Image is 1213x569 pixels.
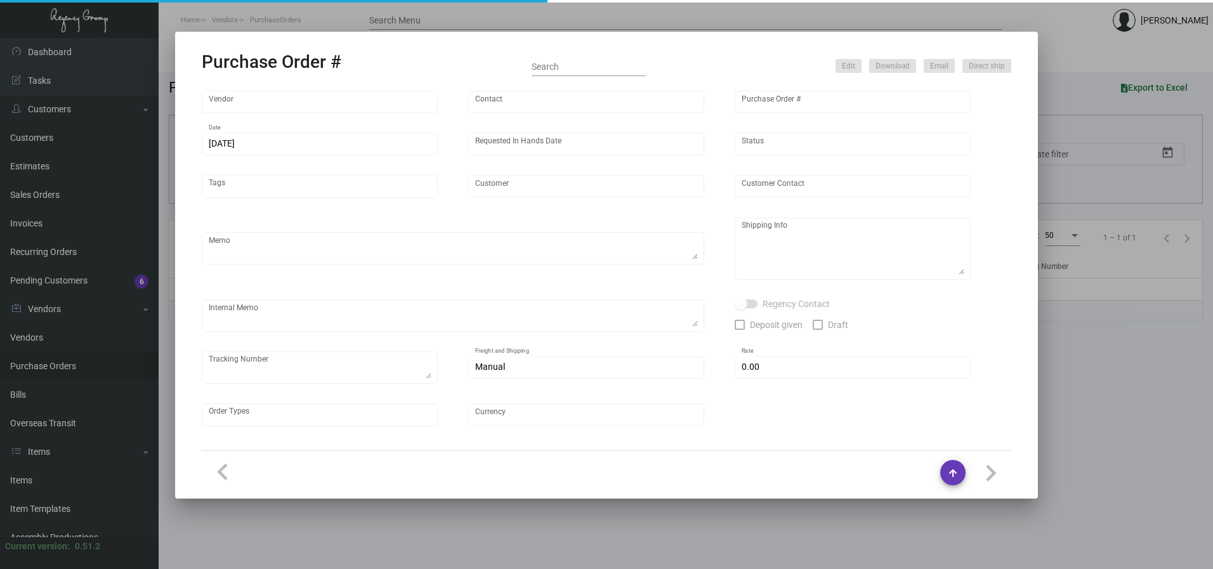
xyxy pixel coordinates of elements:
button: Edit [836,59,862,73]
button: Email [924,59,955,73]
span: Draft [828,317,848,332]
span: Regency Contact [763,296,830,311]
span: Deposit given [750,317,803,332]
button: Download [869,59,916,73]
span: Manual [475,362,505,372]
div: Current version: [5,540,70,553]
span: Email [930,61,948,72]
span: Download [875,61,910,72]
div: 0.51.2 [75,540,100,553]
span: Direct ship [969,61,1005,72]
span: Edit [842,61,855,72]
h2: Purchase Order # [202,51,341,73]
button: Direct ship [962,59,1011,73]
